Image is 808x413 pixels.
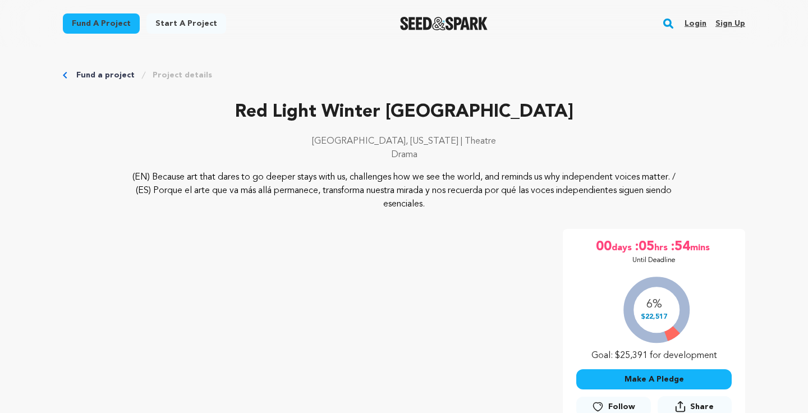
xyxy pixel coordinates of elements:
div: Breadcrumb [63,70,745,81]
span: days [612,238,634,256]
a: Seed&Spark Homepage [400,17,488,30]
span: Follow [608,401,635,412]
p: [GEOGRAPHIC_DATA], [US_STATE] | Theatre [63,135,745,148]
p: (EN) Because art that dares to go deeper stays with us, challenges how we see the world, and remi... [131,171,677,211]
a: Project details [153,70,212,81]
p: Drama [63,148,745,162]
button: Make A Pledge [576,369,732,389]
p: Until Deadline [632,256,676,265]
p: Red Light Winter [GEOGRAPHIC_DATA] [63,99,745,126]
a: Start a project [146,13,226,34]
a: Fund a project [76,70,135,81]
span: :54 [670,238,690,256]
a: Sign up [715,15,745,33]
span: :05 [634,238,654,256]
a: Login [685,15,706,33]
span: mins [690,238,712,256]
span: 00 [596,238,612,256]
img: Seed&Spark Logo Dark Mode [400,17,488,30]
a: Fund a project [63,13,140,34]
span: Share [690,401,714,412]
span: hrs [654,238,670,256]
